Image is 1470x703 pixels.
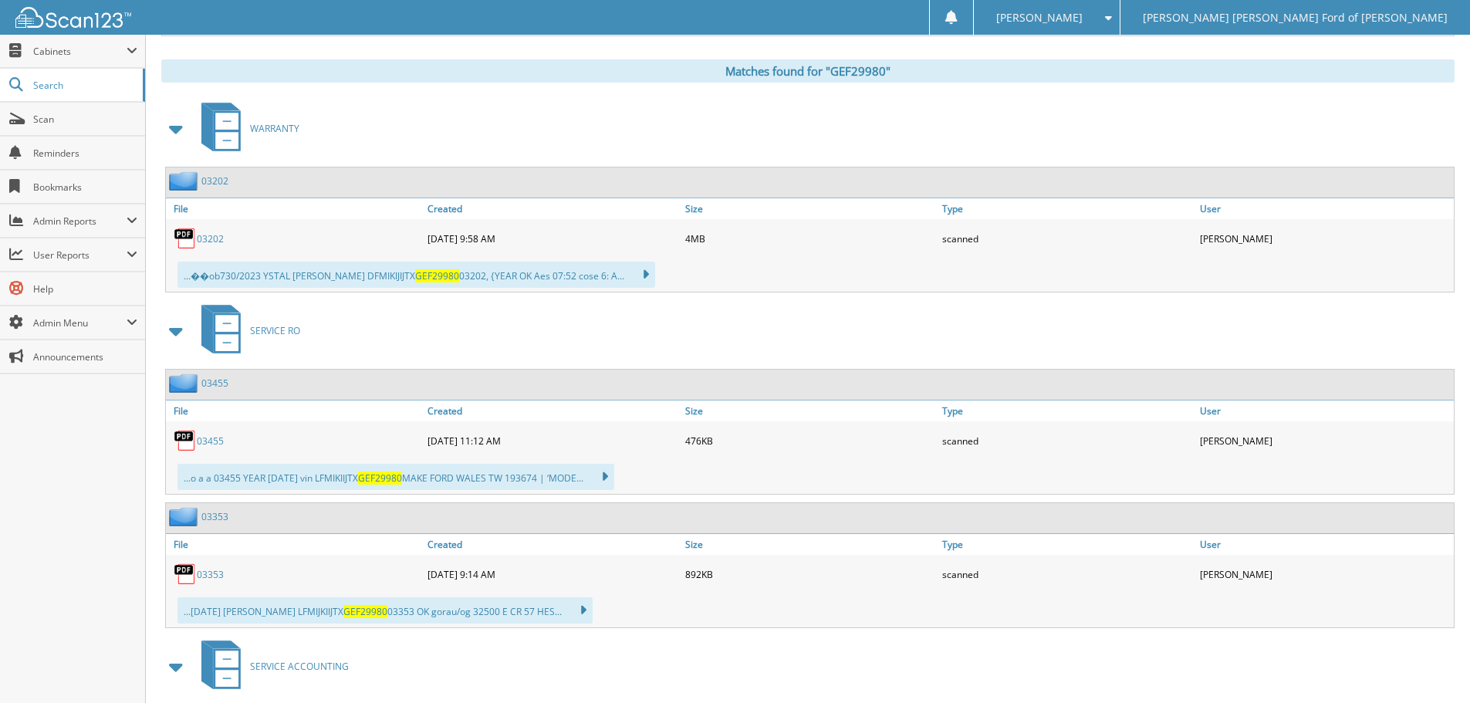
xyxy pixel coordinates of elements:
a: Created [424,534,681,555]
div: 476KB [681,425,939,456]
span: Admin Menu [33,316,127,330]
span: Search [33,79,135,92]
span: Cabinets [33,45,127,58]
span: [PERSON_NAME] [996,13,1083,22]
div: ...o a a 03455 YEAR [DATE] vin LFMIKIIJTX MAKE FORD WALES TW 193674 | ‘MODE... [177,464,614,490]
a: 03353 [201,510,228,523]
a: 03202 [197,232,224,245]
a: 03455 [201,377,228,390]
div: [PERSON_NAME] [1196,223,1454,254]
a: Type [938,401,1196,421]
span: Admin Reports [33,215,127,228]
a: WARRANTY [192,98,299,159]
a: 03353 [197,568,224,581]
a: SERVICE ACCOUNTING [192,636,349,697]
div: ...��ob730/2023 YSTAL [PERSON_NAME] DFMIKIJIJTX 03202, {YEAR OK Aes 07:52 cose 6: A... [177,262,655,288]
div: scanned [938,425,1196,456]
a: Type [938,534,1196,555]
a: Type [938,198,1196,219]
span: User Reports [33,248,127,262]
div: 4MB [681,223,939,254]
a: File [166,534,424,555]
a: 03202 [201,174,228,188]
img: folder2.png [169,373,201,393]
img: folder2.png [169,171,201,191]
div: [DATE] 9:14 AM [424,559,681,590]
a: SERVICE RO [192,300,300,361]
span: GEF29980 [358,471,402,485]
a: Created [424,401,681,421]
span: GEF29980 [343,605,387,618]
span: Bookmarks [33,181,137,194]
img: PDF.png [174,227,197,250]
a: User [1196,534,1454,555]
a: User [1196,401,1454,421]
a: File [166,401,424,421]
a: Size [681,401,939,421]
div: 892KB [681,559,939,590]
div: ...[DATE] [PERSON_NAME] LFMIJKIIJTX 03353 OK gorau/og 32500 E CR 57 HES... [177,597,593,624]
a: File [166,198,424,219]
span: SERVICE ACCOUNTING [250,660,349,673]
a: Created [424,198,681,219]
span: Announcements [33,350,137,363]
img: PDF.png [174,429,197,452]
div: [PERSON_NAME] [1196,559,1454,590]
div: Matches found for "GEF29980" [161,59,1455,83]
a: 03455 [197,434,224,448]
span: Reminders [33,147,137,160]
div: scanned [938,559,1196,590]
span: WARRANTY [250,122,299,135]
span: Scan [33,113,137,126]
a: Size [681,534,939,555]
img: scan123-logo-white.svg [15,7,131,28]
img: folder2.png [169,507,201,526]
img: PDF.png [174,563,197,586]
a: User [1196,198,1454,219]
div: scanned [938,223,1196,254]
div: [PERSON_NAME] [1196,425,1454,456]
span: GEF29980 [415,269,459,282]
div: [DATE] 11:12 AM [424,425,681,456]
iframe: Chat Widget [1393,629,1470,703]
span: Help [33,282,137,296]
div: [DATE] 9:58 AM [424,223,681,254]
span: SERVICE RO [250,324,300,337]
a: Size [681,198,939,219]
span: [PERSON_NAME] [PERSON_NAME] Ford of [PERSON_NAME] [1143,13,1448,22]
